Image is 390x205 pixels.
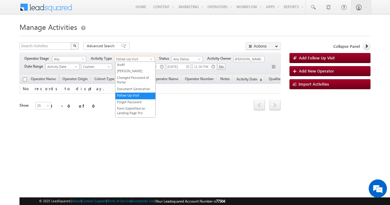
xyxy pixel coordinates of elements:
a: Activity Date(sorted descending) [233,76,265,83]
li: Audit [115,62,155,68]
a: 25 [35,102,51,109]
a: Document Generation [115,87,155,91]
div: Show [19,103,30,108]
a: Any [52,56,86,62]
a: Follow Up Visit [114,56,154,62]
span: Operator Number [185,76,214,81]
a: Any Status [172,56,203,62]
span: Status [159,56,172,61]
input: Check all records [23,77,27,81]
span: Add Follow Up Visit [299,55,335,60]
span: Follow Up Visit [115,56,151,62]
span: Advanced Search [87,43,116,49]
span: prev [254,100,265,110]
a: Audit [115,62,155,67]
img: Search [73,44,76,47]
span: Activity Owner [207,56,233,61]
span: Manage Activities [19,22,77,32]
span: Operator Name [28,76,59,83]
span: Notes [217,76,233,83]
a: [PERSON_NAME] [115,69,155,73]
span: Collapse Panel [333,44,360,49]
li: Forgot Password [115,99,155,106]
a: Custom [81,64,112,70]
span: Operator Name [153,76,178,81]
input: Go [217,64,225,70]
td: No records to display. [19,84,361,94]
li: Document Generation [115,86,155,93]
a: Activity Date [45,64,80,70]
input: Type to Search [233,56,264,62]
a: Form submitted on Portal [115,117,155,127]
a: Show All Items [256,56,264,62]
a: About [72,199,81,203]
a: Contact Support [82,199,106,203]
span: Your Leadsquared Account Number is [156,199,225,203]
a: Terms of Service [107,199,131,203]
span: © 2025 LeadSquared | | | | | [39,198,225,204]
a: Qualitative Comments [266,76,308,83]
a: Changed Password of Portal [115,75,155,85]
span: Custom [81,64,110,69]
a: Follow Up Visit [115,93,155,97]
a: Form Submitted on Landing Page Pro [115,106,155,115]
span: Any [52,56,84,62]
span: Any Status [172,56,201,62]
a: Forgot Password [115,100,155,104]
a: Acceptable Use [132,199,155,203]
a: prev [254,101,265,110]
ul: Follow Up Visit [115,62,156,118]
span: (sorted descending) [257,77,262,82]
span: Activity Type [91,56,114,61]
span: 77304 [216,199,225,203]
span: Date Range [24,64,45,69]
li: Changed Password of Portal [115,75,155,86]
span: Qualitative Comments [269,76,305,81]
a: next [269,101,281,110]
span: Import Activities [299,81,329,87]
span: Add New Operator [299,68,334,73]
li: Follow Up Visit [115,93,155,99]
span: Operator Stage [24,56,51,61]
span: Operator Origin [62,76,88,81]
li: Buddy Visit [115,68,155,75]
button: Actions [246,42,281,50]
div: 0 - 0 of 0 [50,102,99,109]
span: 25 [36,103,52,108]
span: next [269,100,281,110]
span: Cohort Type [94,76,114,81]
span: Activity Date [46,64,77,69]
